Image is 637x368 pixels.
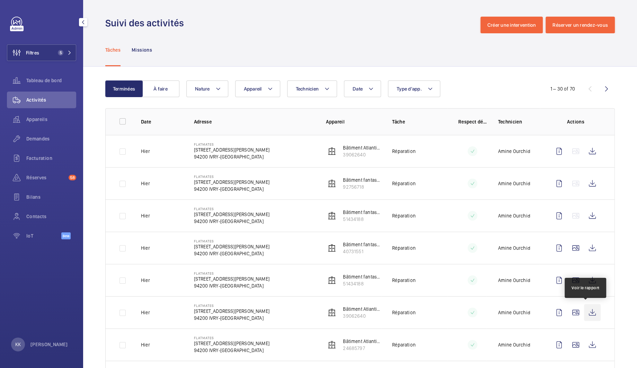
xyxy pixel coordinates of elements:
span: Appareils [26,116,76,123]
p: 94200 IVRY-[GEOGRAPHIC_DATA] [194,347,269,354]
img: elevator.svg [328,212,336,220]
p: Tâche [392,118,447,125]
p: [STREET_ADDRESS][PERSON_NAME] [194,146,269,153]
p: Tâches [105,46,121,53]
p: Hier [141,148,150,155]
p: KK [15,341,21,348]
p: Hier [141,212,150,219]
p: Bâtiment Atlantis droit [343,144,381,151]
p: Missions [132,46,152,53]
h1: Suivi des activités [105,17,188,29]
button: Créer une intervention [480,17,543,33]
p: 92756718 [343,183,381,190]
p: [STREET_ADDRESS][PERSON_NAME] [194,179,269,186]
img: elevator.svg [328,147,336,155]
button: Technicien [287,80,337,97]
p: [STREET_ADDRESS][PERSON_NAME] [194,211,269,218]
p: FLATMATES [194,336,269,340]
span: Type d'app. [397,86,422,92]
span: Demandes [26,135,76,142]
p: Réparation [392,245,416,251]
div: Voir le rapport [572,285,600,291]
p: Bâtiment fantasia 2 gauche [343,177,381,183]
p: 51434188 [343,216,381,223]
p: FLATMATES [194,303,269,308]
span: Réserves [26,174,66,181]
p: Amine Ourchid [498,212,530,219]
p: Date [141,118,183,125]
img: elevator.svg [328,308,336,317]
p: 94200 IVRY-[GEOGRAPHIC_DATA] [194,315,269,322]
p: FLATMATES [194,271,269,275]
p: Amine Ourchid [498,309,530,316]
p: Bâtiment Atlantis gauche [343,338,381,345]
span: Date [353,86,363,92]
p: FLATMATES [194,142,269,146]
p: Amine Ourchid [498,341,530,348]
p: Amine Ourchid [498,277,530,284]
p: 39062640 [343,313,381,319]
p: 94200 IVRY-[GEOGRAPHIC_DATA] [194,218,269,225]
span: 5 [58,50,63,55]
span: Beta [61,232,71,239]
p: Bâtiment fantasia 1 droit [343,209,381,216]
p: Réparation [392,212,416,219]
p: Respect délai [458,118,487,125]
p: Hier [141,341,150,348]
img: elevator.svg [328,179,336,188]
p: [PERSON_NAME] [30,341,68,348]
p: FLATMATES [194,239,269,243]
button: Terminées [105,80,143,97]
button: Type d'app. [388,80,440,97]
p: Adresse [194,118,315,125]
button: Nature [186,80,228,97]
p: Bâtiment Atlantis droit [343,306,381,313]
p: Hier [141,277,150,284]
p: 40731551 [343,248,381,255]
p: Amine Ourchid [498,180,530,187]
span: Technicien [296,86,319,92]
p: 94200 IVRY-[GEOGRAPHIC_DATA] [194,186,269,192]
button: Date [344,80,381,97]
p: Bâtiment fantasia 1 gauche [343,241,381,248]
button: Filtres5 [7,44,76,61]
p: Appareil [326,118,381,125]
span: 58 [69,175,76,180]
p: Hier [141,180,150,187]
button: Réserver un rendez-vous [546,17,615,33]
p: Réparation [392,277,416,284]
p: Réparation [392,148,416,155]
p: Amine Ourchid [498,148,530,155]
span: IoT [26,232,61,239]
p: 94200 IVRY-[GEOGRAPHIC_DATA] [194,250,269,257]
span: Tableau de bord [26,77,76,84]
span: Filtres [26,49,39,56]
img: elevator.svg [328,244,336,252]
p: [STREET_ADDRESS][PERSON_NAME] [194,275,269,282]
p: [STREET_ADDRESS][PERSON_NAME] [194,308,269,315]
p: Réparation [392,309,416,316]
span: Bilans [26,194,76,200]
p: 51434188 [343,280,381,287]
p: 39062640 [343,151,381,158]
div: 1 – 30 of 70 [550,85,575,92]
p: Réparation [392,341,416,348]
img: elevator.svg [328,341,336,349]
p: FLATMATES [194,207,269,211]
p: Actions [551,118,601,125]
p: [STREET_ADDRESS][PERSON_NAME] [194,340,269,347]
button: À faire [142,80,179,97]
span: Activités [26,96,76,103]
p: Hier [141,245,150,251]
span: Contacts [26,213,76,220]
p: 94200 IVRY-[GEOGRAPHIC_DATA] [194,153,269,160]
span: Nature [195,86,210,92]
button: Appareil [235,80,280,97]
span: Appareil [244,86,262,92]
p: Hier [141,309,150,316]
p: Bâtiment fantasia 1 droit [343,273,381,280]
p: [STREET_ADDRESS][PERSON_NAME] [194,243,269,250]
img: elevator.svg [328,276,336,284]
span: Facturation [26,155,76,162]
p: 24685797 [343,345,381,352]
